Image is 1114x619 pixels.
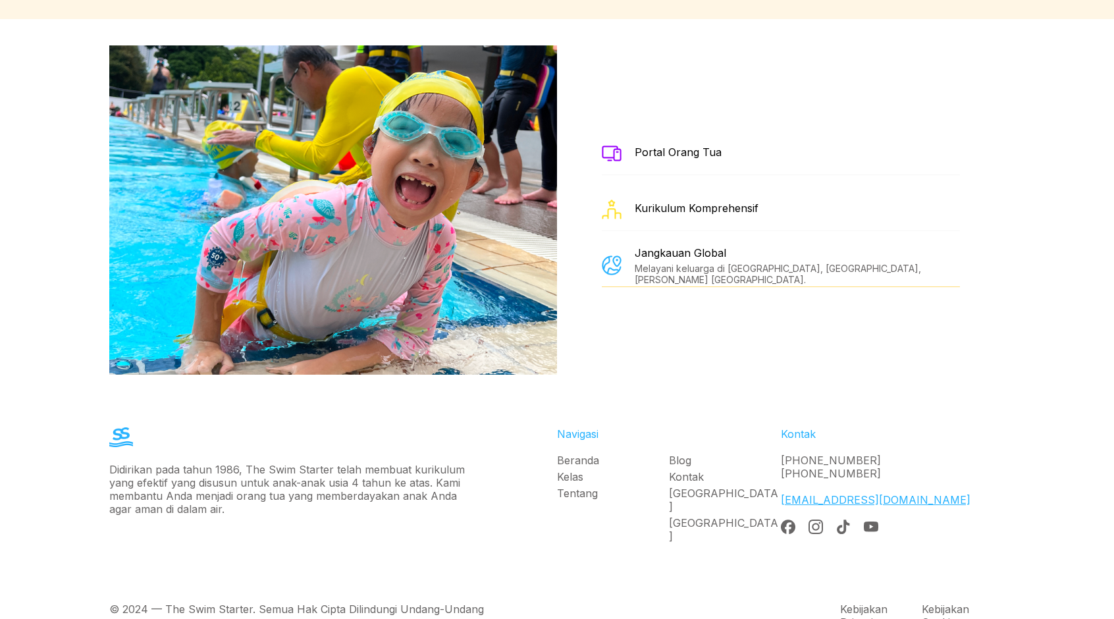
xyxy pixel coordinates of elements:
[602,146,622,161] img: Portal Orang Tua
[669,454,781,467] a: Blog
[557,427,781,441] div: Navigasi
[781,454,881,467] a: [PHONE_NUMBER]
[557,470,669,483] a: Kelas
[602,256,622,275] img: Jangkauan Global
[781,467,881,480] a: [PHONE_NUMBER]
[602,200,622,219] img: Kurikulum Komprehensif
[635,146,722,159] div: Portal Orang Tua
[109,427,133,447] img: The Swim Starter Logo
[836,520,851,534] img: Tik Tok
[781,520,795,534] img: Facebook
[635,246,960,259] div: Jangkauan Global
[557,487,669,500] a: Tentang
[669,487,781,513] a: [GEOGRAPHIC_DATA]
[109,463,467,516] div: Didirikan pada tahun 1986, The Swim Starter telah membuat kurikulum yang efektif yang disusun unt...
[557,454,669,467] a: Beranda
[105,45,562,375] img: Jangkauan Global
[809,520,823,534] img: Instagram
[781,493,970,506] a: [EMAIL_ADDRESS][DOMAIN_NAME]
[864,520,878,534] img: YouTube
[635,263,960,285] div: Melayani keluarga di [GEOGRAPHIC_DATA], [GEOGRAPHIC_DATA], [PERSON_NAME] [GEOGRAPHIC_DATA].
[669,516,781,543] a: [GEOGRAPHIC_DATA]
[781,427,1005,441] div: Kontak
[669,470,781,483] a: Kontak
[635,202,758,215] div: Kurikulum Komprehensif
